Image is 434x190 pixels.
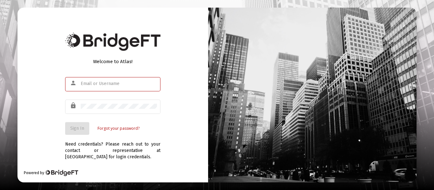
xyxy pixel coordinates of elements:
a: Forgot your password? [98,125,139,132]
img: Bridge Financial Technology Logo [65,33,160,51]
img: Bridge Financial Technology Logo [45,170,78,176]
div: Powered by [24,170,78,176]
div: Welcome to Atlas! [65,58,160,65]
div: Need credentials? Please reach out to your contact or representative at [GEOGRAPHIC_DATA] for log... [65,135,160,160]
mat-icon: lock [70,102,78,109]
input: Email or Username [81,81,157,86]
span: Sign In [70,126,84,131]
button: Sign In [65,122,89,135]
mat-icon: person [70,79,78,87]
